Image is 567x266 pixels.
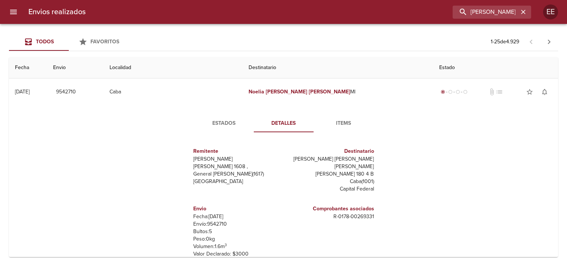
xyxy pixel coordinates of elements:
p: Envío: 9542710 [193,220,281,228]
button: 9542710 [53,85,79,99]
em: [PERSON_NAME] [266,89,307,95]
span: 9542710 [56,87,76,97]
sup: 3 [225,242,227,247]
button: menu [4,3,22,21]
p: General [PERSON_NAME] ( 1617 ) [193,170,281,178]
span: No tiene pedido asociado [496,88,503,96]
em: [PERSON_NAME] [309,89,350,95]
th: Localidad [104,57,243,78]
em: Noelia [249,89,264,95]
p: [PERSON_NAME] 180 4 B [287,170,374,178]
span: Detalles [258,119,309,128]
div: Tabs Envios [9,33,129,51]
span: radio_button_unchecked [463,90,468,94]
p: [GEOGRAPHIC_DATA] [193,178,281,185]
button: Agregar a favoritos [522,84,537,99]
span: radio_button_unchecked [448,90,453,94]
p: Bultos: 5 [193,228,281,235]
h6: Remitente [193,147,281,155]
p: Valor Declarado: $ 3000 [193,250,281,258]
span: notifications_none [541,88,548,96]
h6: Comprobantes asociados [287,205,374,213]
p: Peso: 0 kg [193,235,281,243]
span: Pagina siguiente [540,33,558,51]
h6: Envios realizados [28,6,86,18]
th: Estado [433,57,558,78]
th: Envio [47,57,104,78]
input: buscar [453,6,518,19]
p: [PERSON_NAME] [193,155,281,163]
span: Items [318,119,369,128]
td: Ml [243,78,433,105]
span: radio_button_checked [441,90,445,94]
span: radio_button_unchecked [456,90,460,94]
p: R - 0178 - 00269331 [287,213,374,220]
p: Caba ( 1001 ) [287,178,374,185]
div: Tabs detalle de guia [194,114,373,132]
p: 1 - 25 de 4.929 [491,38,519,46]
th: Fecha [9,57,47,78]
p: Fecha: [DATE] [193,213,281,220]
span: Estados [198,119,249,128]
button: Activar notificaciones [537,84,552,99]
p: Volumen: 1.6 m [193,243,281,250]
h6: Envio [193,205,281,213]
span: Todos [36,38,54,45]
span: Favoritos [90,38,119,45]
td: Caba [104,78,243,105]
span: star_border [526,88,533,96]
div: EE [543,4,558,19]
div: Generado [439,88,469,96]
div: Abrir información de usuario [543,4,558,19]
th: Destinatario [243,57,433,78]
p: [PERSON_NAME] [PERSON_NAME] [PERSON_NAME] [287,155,374,170]
p: [PERSON_NAME] 1608 , [193,163,281,170]
p: Capital Federal [287,185,374,193]
span: No tiene documentos adjuntos [488,88,496,96]
h6: Destinatario [287,147,374,155]
div: [DATE] [15,89,30,95]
